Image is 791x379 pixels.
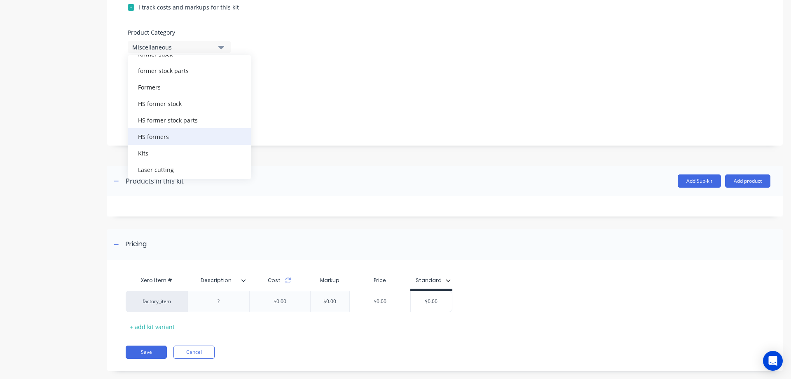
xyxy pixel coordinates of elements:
button: Save [126,346,167,359]
div: + add kit variant [126,320,179,333]
div: Description [187,272,249,289]
div: Open Intercom Messenger [763,351,783,371]
div: Cost [249,272,310,289]
div: Standard [416,277,442,284]
div: Markup [310,272,350,289]
div: $0.00 [411,291,452,312]
div: Products in this kit [126,176,184,186]
div: factory_item [134,298,180,305]
div: Xero Item # [126,272,187,289]
div: $0.00 [309,291,351,312]
button: Miscellaneous [128,41,231,53]
div: factory_item$0.00$0.00$0.00$0.00 [126,291,452,312]
div: former stock parts [128,62,251,79]
div: HS formers [128,128,251,145]
button: Standard [412,274,455,287]
div: Pricing [126,239,147,250]
div: Kits [128,145,251,161]
div: Description [187,270,244,291]
button: Add product [725,174,770,188]
div: I track costs and markups for this kit [138,3,239,12]
div: Miscellaneous [128,178,251,194]
button: Add Sub-kit [678,174,721,188]
div: $0.00 [350,291,410,312]
div: Laser cutting [128,161,251,178]
div: Price [349,272,410,289]
label: Product Category [128,28,762,37]
div: Formers [128,79,251,95]
button: Cancel [173,346,215,359]
span: Cost [268,277,281,284]
div: Miscellaneous [132,43,212,52]
div: $0.00 [267,291,293,312]
div: HS former stock [128,95,251,112]
div: HS former stock parts [128,112,251,128]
